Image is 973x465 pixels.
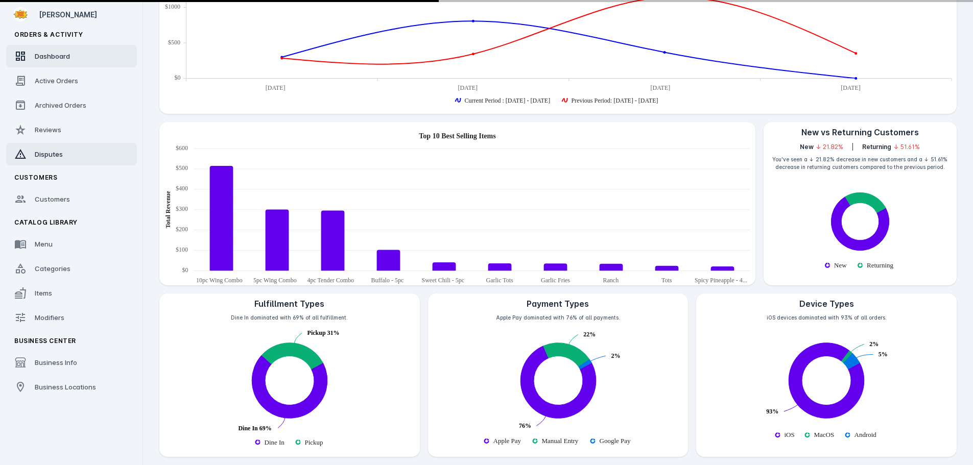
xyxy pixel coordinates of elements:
g: Returning series is showing, press enter to hide the Returning series [858,261,893,269]
div: [PERSON_NAME] [39,9,133,20]
span: ↓ 21.82% [816,142,843,152]
path: Manual Entry: 22.03%. Payment Type Stats [543,343,589,367]
text: Garlic Fries [541,277,570,284]
text: $300 [176,205,188,212]
path: Pickup: 30.51%. Fulfillment Type Stats [262,343,323,369]
path: iOS: 93.22%. Device Type Stats [789,343,864,419]
span: Customers [14,174,57,181]
text: Google Pay [599,437,631,445]
div: | [851,142,854,152]
a: Menu [6,233,137,255]
a: Business Locations [6,376,137,398]
a: Modifiers [6,306,137,329]
ejs-accumulationchart: null. Syncfusion interactive chart. [159,322,420,457]
span: Items [35,289,52,297]
path: Ranch:34.63, Total Revenue [600,264,623,271]
path: 10pc Wing Combo:514.98, Total Revenue [210,166,233,271]
text: $600 [176,144,188,152]
span: Business Center [14,337,76,345]
path: New: 74.14%. Fulfillment Type Stats [831,197,889,250]
a: Items [6,282,137,304]
span: New [800,142,814,152]
text: 2% [611,352,620,359]
span: Dashboard [35,52,70,60]
text: Returning [867,261,893,269]
text: Garlic Tots [486,277,514,284]
path: Apple Pay: 76.27%. Payment Type Stats [520,346,596,419]
div: You've seen a ↓ 21.82% decrease in new customers and a ↓ 51.61% decrease in returning customers c... [764,152,957,175]
path: 4pc Tender Combo:295.71, Total Revenue [321,210,345,271]
ellipse: Sun Aug 31 2025 19:00:00 GMT-0500 (Central Daylight Time): 298.52, Current Period : Aug 31 - Sep 04 [281,57,282,58]
text: 2% [869,340,879,348]
span: Modifiers [35,313,64,322]
span: Business Info [35,358,77,366]
ejs-accumulationchart: null. Syncfusion interactive chart. [696,322,957,457]
div: New vs Returning Customers [764,126,957,138]
text: [DATE] [266,84,286,91]
text: $0 [175,74,181,81]
div: iOS devices dominated with 93% of all orders. [696,310,957,322]
text: $500 [168,39,180,46]
span: Categories [35,264,70,273]
text: [DATE] [651,84,671,91]
text: Top 10 Best Selling Items [419,132,496,140]
span: Archived Orders [35,101,86,109]
text: $400 [176,185,188,192]
span: Catalog Library [14,218,78,226]
text: MacOS [814,431,835,438]
text: [DATE] [841,84,861,91]
text: $1000 [165,3,180,10]
span: Disputes [35,150,63,158]
span: Orders & Activity [14,31,83,38]
g: Pickup series is showing, press enter to hide the Pickup series [296,438,323,446]
a: Disputes [6,143,137,165]
g: Android series is showing, press enter to hide the Android series [845,431,877,438]
ellipse: Sun Aug 31 2025 19:00:00 GMT-0500 (Central Daylight Time): 283.77, Previous Period: Aug 24 - Aug 28 [281,58,282,59]
text: Pickup 31% [307,329,340,336]
span: Reviews [35,126,61,134]
g: New series is showing, press enter to hide the New series [825,261,847,269]
text: 5% [879,351,888,358]
path: Returning: 25.86%. Fulfillment Type Stats [845,192,885,212]
g: Previous Period: Aug 24 - Aug 28 series is showing, press enter to hide the Previous Period: Aug ... [562,97,658,104]
text: Previous Period: [DATE] - [DATE] [572,97,658,104]
a: Categories [6,257,137,280]
text: Current Period : [DATE] - [DATE] [465,97,551,104]
path: Garlic Fries:35.97, Total Revenue [544,263,567,271]
a: Business Info [6,351,137,374]
text: Dine In 69% [238,425,271,432]
g: Total Revenue,Column series with 10 data points [210,166,734,271]
g: Current Period : Aug 31 - Sep 04 series is showing, press enter to hide the Current Period : Aug ... [456,97,551,104]
text: Buffalo - 5pc [371,277,404,284]
text: $100 [176,246,188,253]
text: Apple Pay [493,437,521,445]
ejs-accumulationchart: null. Syncfusion interactive chart. [428,322,689,457]
text: $0 [182,266,188,274]
path: Spicy Pineapple - 4pc Boneless Wings:21.1, Total Revenue [711,266,734,271]
path: Dine In: 69.49%. Fulfillment Type Stats [252,355,327,418]
div: Apple Pay dominated with 76% of all payments. [428,310,689,322]
text: $200 [176,226,188,233]
text: Android [855,431,877,438]
text: 22% [583,331,596,338]
ellipse: Mon Sep 01 2025 19:00:00 GMT-0500 (Central Daylight Time): 343.98, Previous Period: Aug 24 - Aug 28 [472,53,474,55]
path: Garlic Tots:36.22, Total Revenue [488,263,512,271]
path: 5pc Wing Combo:300.37, Total Revenue [266,210,289,271]
text: 10pc Wing Combo [196,277,243,284]
text: iOS [785,431,795,438]
div: Device Types [696,298,957,310]
g: Dine In series is showing, press enter to hide the Dine In series [255,438,285,446]
path: Google Pay: 1.69%. Payment Type Stats [578,359,591,369]
text: Dine In [265,438,285,446]
span: Active Orders [35,77,78,85]
text: Manual Entry [541,437,578,445]
text: Total Revenue [164,190,172,228]
ellipse: Mon Sep 01 2025 19:00:00 GMT-0500 (Central Daylight Time): 806.87, Current Period : Aug 31 - Sep 04 [472,20,474,22]
g: Google Pay series is showing, press enter to hide the Google Pay series [590,437,631,445]
div: Dine In dominated with 69% of all fulfillment. [159,310,420,322]
text: 5pc Wing Combo [253,277,297,284]
text: Tots [661,277,672,284]
text: Sweet Chili - 5pc [422,277,465,284]
g: MacOS series is showing, press enter to hide the MacOS series [805,431,835,438]
ejs-chart: Top 10 Best Selling Items. Syncfusion interactive chart. [159,126,755,289]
